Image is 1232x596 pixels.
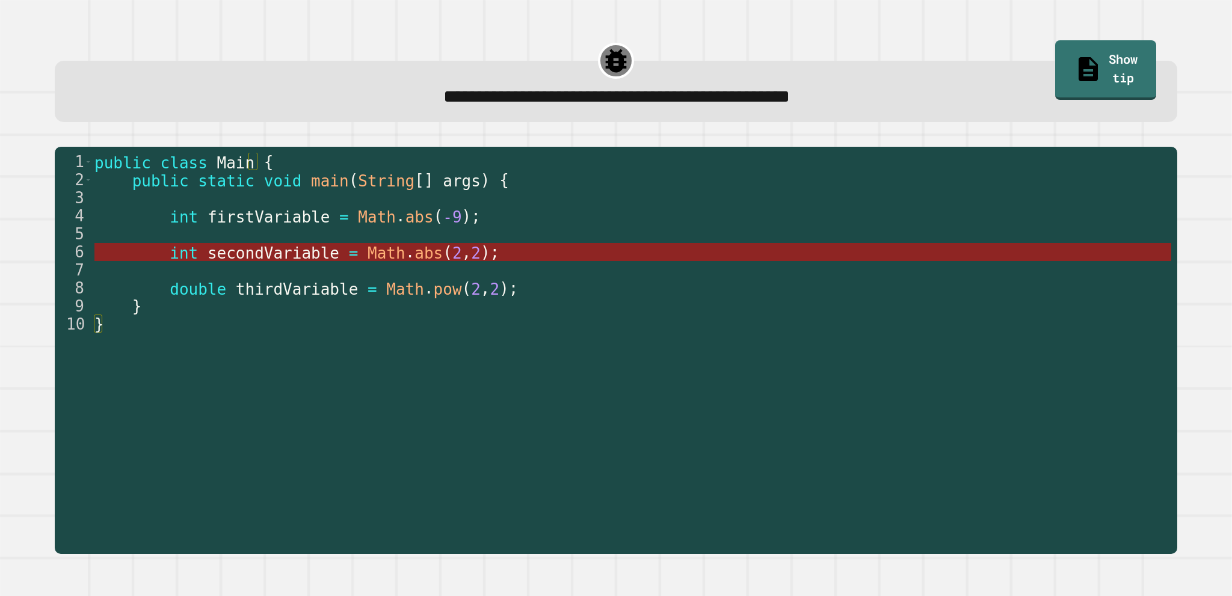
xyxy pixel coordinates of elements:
span: Toggle code folding, rows 2 through 9 [85,171,91,189]
span: String [358,171,414,189]
span: public [94,153,151,171]
span: class [161,153,208,171]
div: 8 [55,279,92,297]
span: firstVariable [208,207,330,226]
span: static [198,171,254,189]
span: void [264,171,302,189]
span: 2 [471,280,481,298]
div: 3 [55,189,92,207]
span: double [170,280,226,298]
span: Main [217,153,255,171]
span: 2 [452,244,462,262]
span: = [368,280,377,298]
span: Math [358,207,396,226]
span: thirdVariable [236,280,359,298]
span: -9 [443,207,461,226]
div: 4 [55,207,92,225]
div: 6 [55,243,92,261]
span: abs [405,207,434,226]
span: public [132,171,189,189]
div: 7 [55,261,92,279]
span: pow [434,280,462,298]
span: 2 [490,280,500,298]
div: 1 [55,153,92,171]
span: Math [386,280,424,298]
div: 5 [55,225,92,243]
span: Toggle code folding, rows 1 through 10 [85,153,91,171]
span: Math [368,244,405,262]
span: 2 [471,244,481,262]
a: Show tip [1055,40,1156,99]
span: args [443,171,481,189]
div: 10 [55,315,92,333]
span: main [311,171,349,189]
span: int [170,244,198,262]
span: secondVariable [208,244,339,262]
span: int [170,207,198,226]
span: = [339,207,349,226]
span: = [349,244,359,262]
span: abs [414,244,443,262]
div: 9 [55,297,92,315]
div: 2 [55,171,92,189]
